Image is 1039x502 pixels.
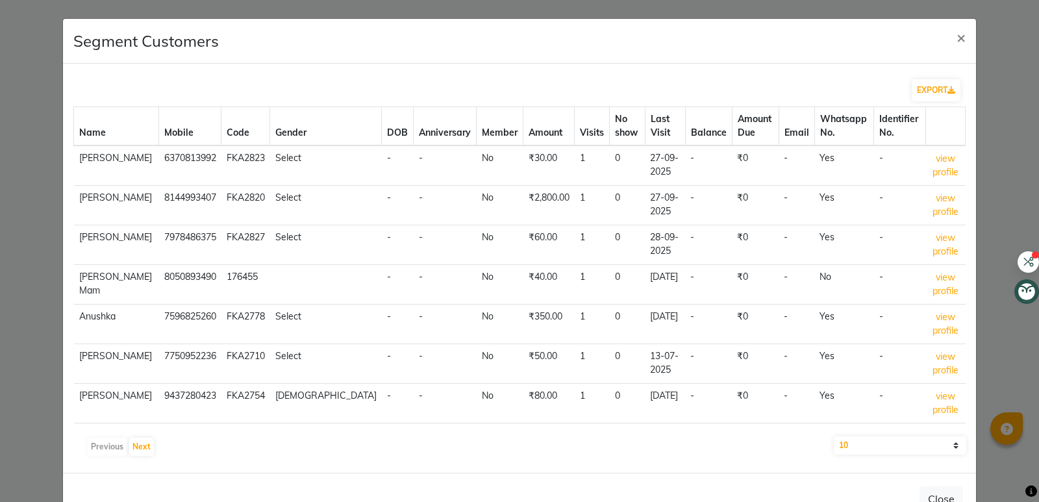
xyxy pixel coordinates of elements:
[931,191,960,220] button: view profile
[779,265,814,305] td: -
[779,423,814,463] td: -
[610,265,645,305] td: 0
[74,265,159,305] td: [PERSON_NAME] Mam
[931,389,960,418] button: view profile
[221,423,270,463] td: FKA2772
[814,145,874,186] td: Yes
[779,145,814,186] td: -
[414,265,477,305] td: -
[414,384,477,423] td: -
[874,145,926,186] td: -
[645,305,685,344] td: [DATE]
[575,384,610,423] td: 1
[270,145,382,186] td: Select
[931,151,960,180] button: view profile
[523,186,575,225] td: ₹2,800.00
[874,305,926,344] td: -
[382,384,414,423] td: -
[779,384,814,423] td: -
[575,186,610,225] td: 1
[74,107,159,146] th: Name
[382,145,414,186] td: -
[221,225,270,265] td: FKA2827
[931,231,960,259] button: view profile
[74,423,159,463] td: Archana Ratha
[645,225,685,265] td: 28-09-2025
[221,145,270,186] td: FKA2823
[159,305,221,344] td: 7596825260
[523,305,575,344] td: ₹350.00
[414,305,477,344] td: -
[221,107,270,146] th: Code
[814,384,874,423] td: Yes
[645,344,685,384] td: 13-07-2025
[610,344,645,384] td: 0
[575,305,610,344] td: 1
[477,344,523,384] td: No
[477,225,523,265] td: No
[610,186,645,225] td: 0
[779,107,814,146] th: Email
[732,265,779,305] td: ₹0
[477,186,523,225] td: No
[159,265,221,305] td: 8050893490
[477,265,523,305] td: No
[912,79,960,101] button: EXPORT
[414,186,477,225] td: -
[814,186,874,225] td: Yes
[523,265,575,305] td: ₹40.00
[523,384,575,423] td: ₹80.00
[270,423,382,463] td: [DEMOGRAPHIC_DATA]
[685,145,732,186] td: -
[270,186,382,225] td: Select
[221,344,270,384] td: FKA2710
[477,305,523,344] td: No
[159,145,221,186] td: 6370813992
[74,384,159,423] td: [PERSON_NAME]
[414,145,477,186] td: -
[523,225,575,265] td: ₹60.00
[523,423,575,463] td: ₹50.00
[645,265,685,305] td: [DATE]
[779,344,814,384] td: -
[779,305,814,344] td: -
[874,265,926,305] td: -
[814,305,874,344] td: Yes
[74,305,159,344] td: Anushka
[732,225,779,265] td: ₹0
[575,344,610,384] td: 1
[74,225,159,265] td: [PERSON_NAME]
[814,423,874,463] td: Yes
[931,310,960,338] button: view profile
[645,384,685,423] td: [DATE]
[610,384,645,423] td: 0
[73,29,219,53] h4: Segment Customers
[382,305,414,344] td: -
[270,344,382,384] td: Select
[732,107,779,146] th: Amount Due
[685,225,732,265] td: -
[270,305,382,344] td: Select
[523,344,575,384] td: ₹50.00
[221,186,270,225] td: FKA2820
[814,265,874,305] td: No
[732,145,779,186] td: ₹0
[523,107,575,146] th: Amount
[221,305,270,344] td: FKA2778
[382,225,414,265] td: -
[645,145,685,186] td: 27-09-2025
[477,145,523,186] td: No
[732,423,779,463] td: ₹0
[984,450,1026,489] iframe: chat widget
[685,186,732,225] td: -
[523,145,575,186] td: ₹30.00
[382,186,414,225] td: -
[931,270,960,299] button: view profile
[645,423,685,463] td: 26-08-2025
[477,423,523,463] td: No
[814,344,874,384] td: Yes
[575,265,610,305] td: 1
[874,384,926,423] td: -
[414,107,477,146] th: Anniversary
[685,265,732,305] td: -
